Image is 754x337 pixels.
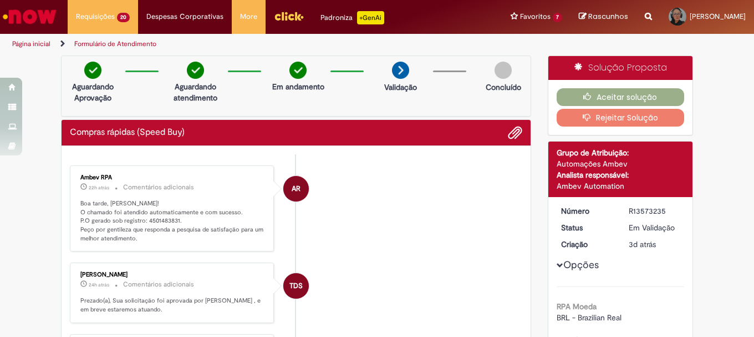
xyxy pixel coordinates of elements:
img: img-circle-grey.png [495,62,512,79]
dt: Número [553,205,621,217]
p: Em andamento [272,81,324,92]
div: R13573235 [629,205,680,217]
div: Solução Proposta [548,56,693,80]
dt: Criação [553,239,621,250]
span: More [240,11,257,22]
a: Página inicial [12,39,50,48]
div: Ambev RPA [283,176,309,202]
div: 27/09/2025 16:58:17 [629,239,680,250]
div: Grupo de Atribuição: [557,147,685,158]
p: Aguardando atendimento [169,81,222,103]
span: Requisições [76,11,115,22]
img: click_logo_yellow_360x200.png [274,8,304,24]
img: arrow-next.png [392,62,409,79]
p: Prezado(a), Sua solicitação foi aprovada por [PERSON_NAME] , e em breve estaremos atuando. [80,296,265,314]
img: check-circle-green.png [289,62,307,79]
button: Adicionar anexos [508,125,522,140]
img: check-circle-green.png [187,62,204,79]
span: 3d atrás [629,239,656,249]
span: Favoritos [520,11,551,22]
ul: Trilhas de página [8,34,495,54]
div: Analista responsável: [557,169,685,180]
button: Rejeitar Solução [557,109,685,127]
p: Concluído [486,82,521,93]
span: [PERSON_NAME] [690,12,746,21]
span: 7 [553,13,562,22]
time: 29/09/2025 17:38:33 [89,184,109,191]
img: check-circle-green.png [84,62,101,79]
span: 24h atrás [89,281,109,288]
div: Ambev RPA [80,174,265,181]
span: Despesas Corporativas [146,11,223,22]
p: Aguardando Aprovação [66,81,120,103]
p: +GenAi [357,11,384,24]
small: Comentários adicionais [123,280,194,289]
small: Comentários adicionais [123,183,194,192]
span: Rascunhos [588,11,628,22]
h2: Compras rápidas (Speed Buy) Histórico de tíquete [70,128,185,138]
div: [PERSON_NAME] [80,271,265,278]
div: Padroniza [320,11,384,24]
time: 27/09/2025 16:58:17 [629,239,656,249]
a: Formulário de Atendimento [74,39,156,48]
p: Validação [384,82,417,93]
span: TDS [289,273,303,299]
img: ServiceNow [1,6,58,28]
button: Aceitar solução [557,88,685,106]
span: 22h atrás [89,184,109,191]
div: Automações Ambev [557,158,685,169]
div: Tiago Dos Santos Ribeiro [283,273,309,299]
p: Boa tarde, [PERSON_NAME]! O chamado foi atendido automaticamente e com sucesso. P.O gerado sob re... [80,199,265,243]
a: Rascunhos [579,12,628,22]
span: AR [292,175,300,202]
b: RPA Moeda [557,301,597,311]
dt: Status [553,222,621,233]
div: Em Validação [629,222,680,233]
time: 29/09/2025 15:38:24 [89,281,109,288]
div: Ambev Automation [557,180,685,192]
span: BRL - Brazilian Real [557,313,621,323]
span: 20 [117,13,130,22]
